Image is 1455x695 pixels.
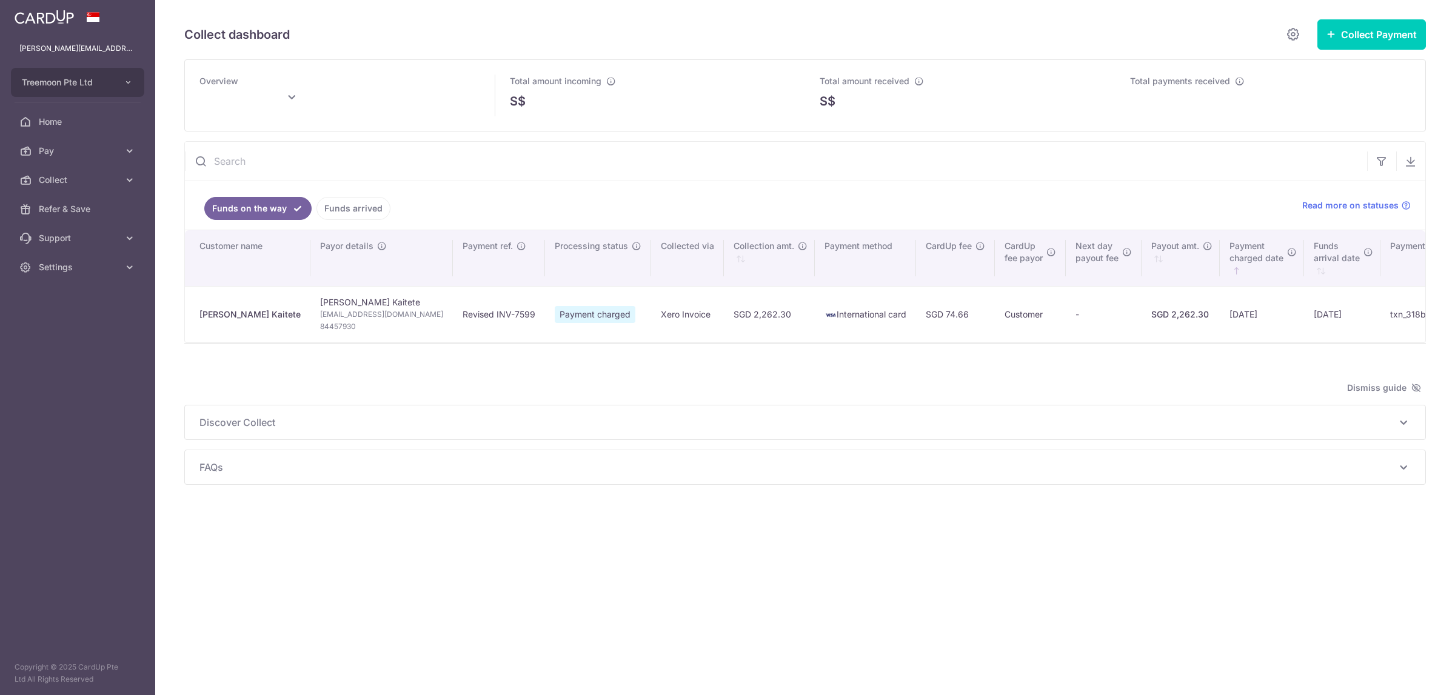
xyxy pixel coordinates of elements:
[22,76,112,88] span: Treemoon Pte Ltd
[1130,76,1230,86] span: Total payments received
[39,261,119,273] span: Settings
[1220,230,1304,286] th: Paymentcharged date : activate to sort column ascending
[1317,19,1426,50] button: Collect Payment
[820,92,835,110] span: S$
[39,203,119,215] span: Refer & Save
[453,230,545,286] th: Payment ref.
[39,232,119,244] span: Support
[453,286,545,342] td: Revised INV-7599
[199,415,1396,430] span: Discover Collect
[926,240,972,252] span: CardUp fee
[199,415,1411,430] p: Discover Collect
[199,460,1396,474] span: FAQs
[184,25,290,44] h5: Collect dashboard
[1066,286,1142,342] td: -
[1142,230,1220,286] th: Payout amt. : activate to sort column ascending
[555,306,635,323] span: Payment charged
[1314,240,1360,264] span: Funds arrival date
[734,240,794,252] span: Collection amt.
[316,197,390,220] a: Funds arrived
[1347,381,1421,395] span: Dismiss guide
[1304,230,1380,286] th: Fundsarrival date : activate to sort column ascending
[310,286,453,342] td: [PERSON_NAME] Kaitete
[19,42,136,55] p: [PERSON_NAME][EMAIL_ADDRESS][DOMAIN_NAME]
[1229,240,1283,264] span: Payment charged date
[204,197,312,220] a: Funds on the way
[995,230,1066,286] th: CardUpfee payor
[39,145,119,157] span: Pay
[1220,286,1304,342] td: [DATE]
[815,230,916,286] th: Payment method
[1066,230,1142,286] th: Next daypayout fee
[916,286,995,342] td: SGD 74.66
[1302,199,1399,211] span: Read more on statuses
[11,68,144,97] button: Treemoon Pte Ltd
[995,286,1066,342] td: Customer
[724,286,815,342] td: SGD 2,262.30
[185,142,1367,181] input: Search
[199,76,238,86] span: Overview
[820,76,909,86] span: Total amount received
[724,230,815,286] th: Collection amt. : activate to sort column ascending
[320,308,443,321] span: [EMAIL_ADDRESS][DOMAIN_NAME]
[651,230,724,286] th: Collected via
[1151,240,1199,252] span: Payout amt.
[310,230,453,286] th: Payor details
[15,10,74,24] img: CardUp
[916,230,995,286] th: CardUp fee
[199,308,301,321] div: [PERSON_NAME] Kaitete
[651,286,724,342] td: Xero Invoice
[320,321,443,333] span: 84457930
[1302,199,1411,211] a: Read more on statuses
[39,174,119,186] span: Collect
[545,230,651,286] th: Processing status
[815,286,916,342] td: International card
[199,460,1411,474] p: FAQs
[1075,240,1119,264] span: Next day payout fee
[320,240,373,252] span: Payor details
[463,240,513,252] span: Payment ref.
[1151,308,1210,321] div: SGD 2,262.30
[824,309,837,321] img: visa-sm-192604c4577d2d35970c8ed26b86981c2741ebd56154ab54ad91a526f0f24972.png
[1304,286,1380,342] td: [DATE]
[185,230,310,286] th: Customer name
[555,240,628,252] span: Processing status
[39,116,119,128] span: Home
[1005,240,1043,264] span: CardUp fee payor
[510,92,526,110] span: S$
[510,76,601,86] span: Total amount incoming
